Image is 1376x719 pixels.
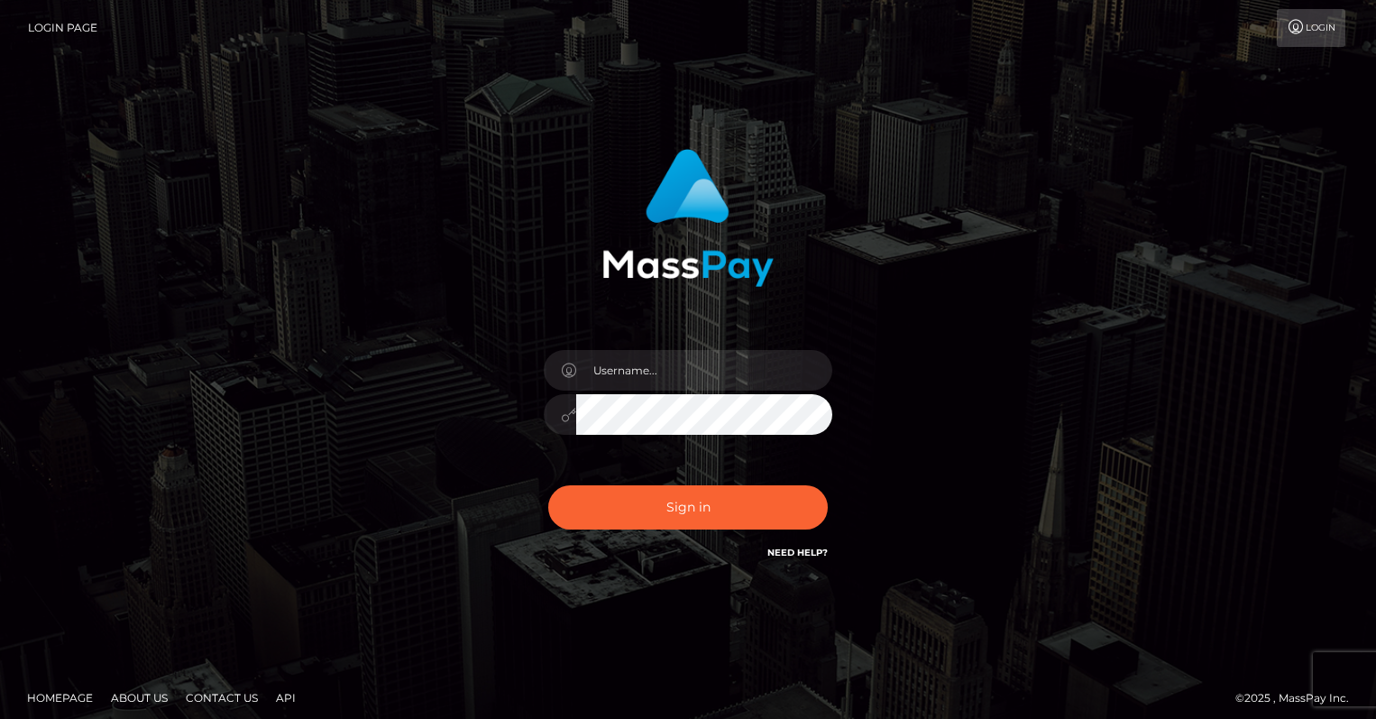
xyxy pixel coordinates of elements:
[179,684,265,712] a: Contact Us
[104,684,175,712] a: About Us
[576,350,832,391] input: Username...
[767,547,828,558] a: Need Help?
[1235,688,1362,708] div: © 2025 , MassPay Inc.
[28,9,97,47] a: Login Page
[1277,9,1345,47] a: Login
[548,485,828,530] button: Sign in
[269,684,303,712] a: API
[602,149,774,287] img: MassPay Login
[20,684,100,712] a: Homepage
